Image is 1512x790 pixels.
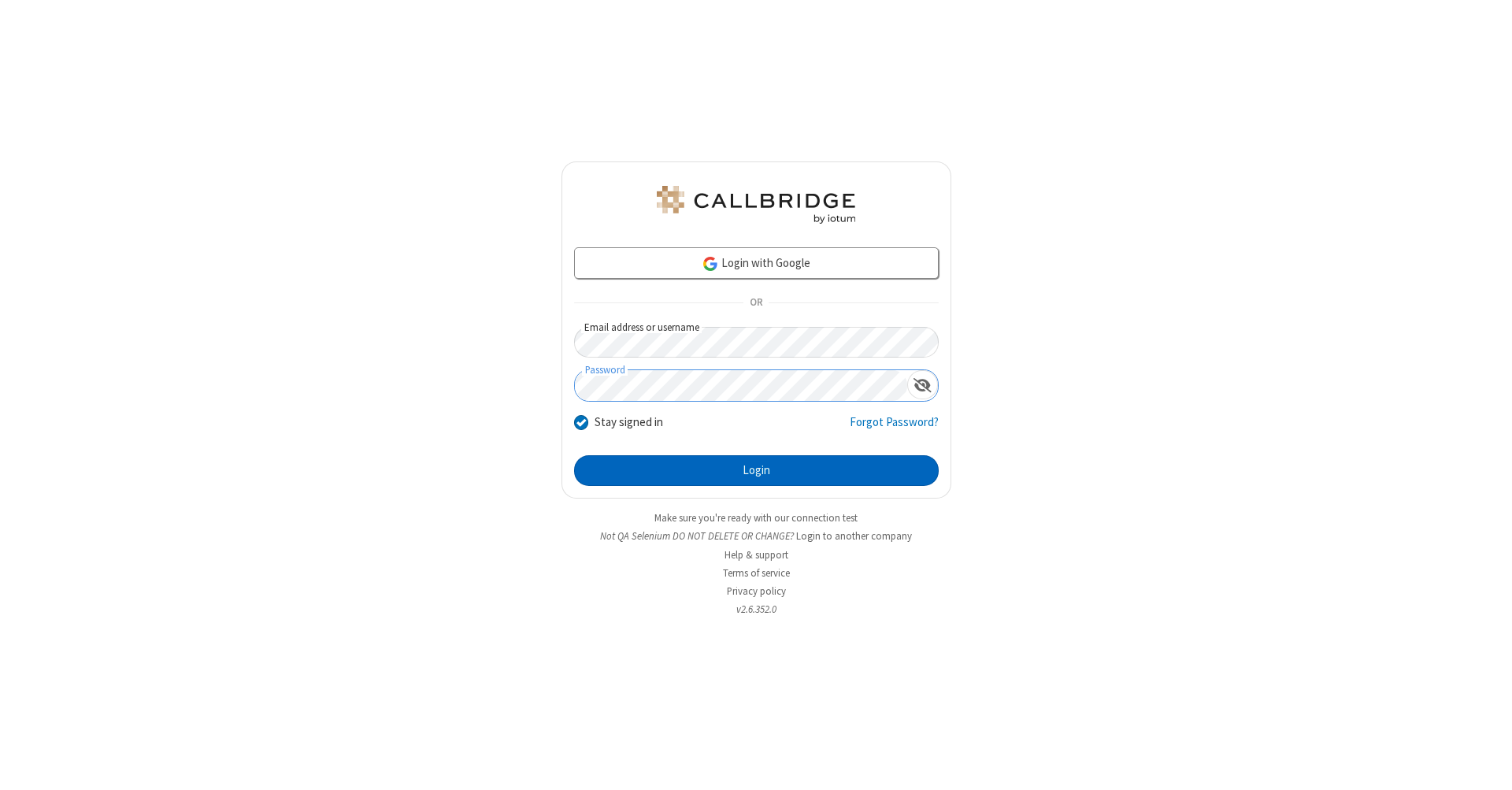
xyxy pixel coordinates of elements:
[702,255,719,273] img: google-icon.png
[561,602,951,617] li: v2.6.352.0
[727,584,786,598] a: Privacy policy
[723,566,790,580] a: Terms of service
[575,370,907,401] input: Password
[796,529,912,543] button: Login to another company
[907,370,938,399] div: Show password
[574,455,939,487] button: Login
[654,511,858,525] a: Make sure you're ready with our connection test
[1473,749,1500,779] iframe: Chat
[850,414,939,443] a: Forgot Password?
[654,186,858,224] img: QA Selenium DO NOT DELETE OR CHANGE
[743,292,769,314] span: OR
[574,247,939,279] a: Login with Google
[574,327,939,358] input: Email address or username
[724,548,788,562] a: Help & support
[561,529,951,543] li: Not QA Selenium DO NOT DELETE OR CHANGE?
[595,414,663,432] label: Stay signed in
